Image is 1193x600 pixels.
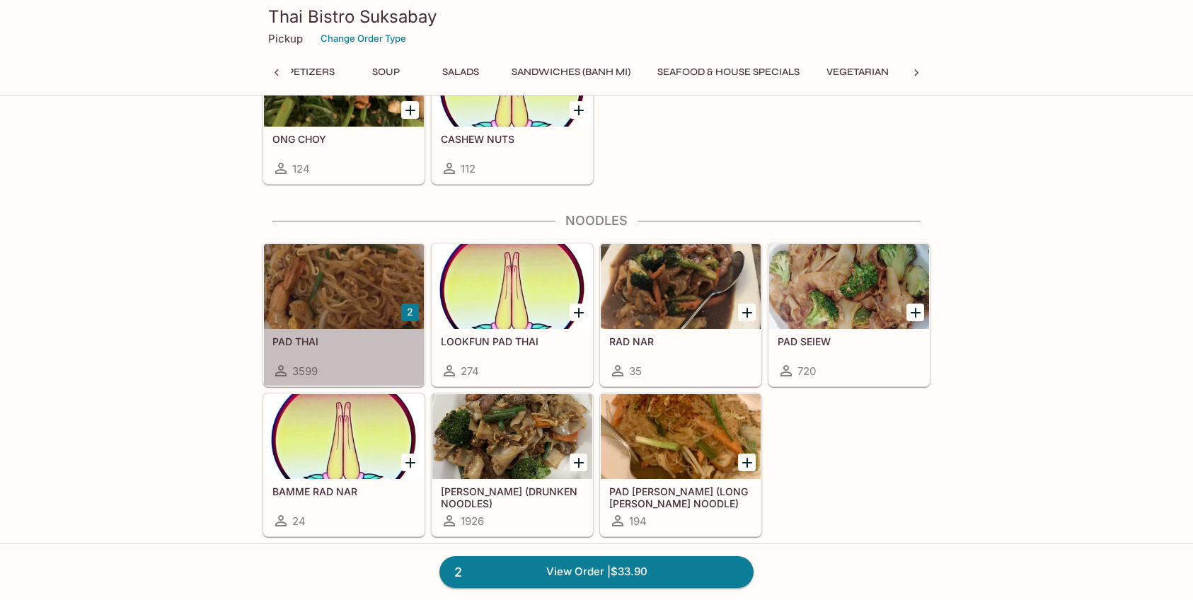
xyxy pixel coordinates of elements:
a: 2View Order |$33.90 [439,556,754,587]
h5: [PERSON_NAME] (DRUNKEN NOODLES) [441,485,584,509]
h5: LOOKFUN PAD THAI [441,335,584,347]
button: Soup [354,62,417,82]
button: Add CASHEW NUTS [570,101,587,119]
span: 274 [461,364,479,378]
a: CASHEW NUTS112 [432,41,593,184]
div: BAMME RAD NAR [264,394,424,479]
div: KEE MAO (DRUNKEN NOODLES) [432,394,592,479]
span: 1926 [461,514,484,528]
a: ONG CHOY124 [263,41,425,184]
a: [PERSON_NAME] (DRUNKEN NOODLES)1926 [432,393,593,536]
span: 24 [292,514,306,528]
span: 2 [446,562,471,582]
span: 194 [629,514,647,528]
a: LOOKFUN PAD THAI274 [432,243,593,386]
button: Add PAD WOON SEN (LONG RICE NOODLE) [738,454,756,471]
button: Sandwiches (Banh Mi) [504,62,638,82]
h5: PAD SEIEW [778,335,921,347]
button: Add PAD SEIEW [906,304,924,321]
h5: ONG CHOY [272,133,415,145]
div: ONG CHOY [264,42,424,127]
button: Add KEE MAO (DRUNKEN NOODLES) [570,454,587,471]
button: Salads [429,62,492,82]
button: Add RAD NAR [738,304,756,321]
button: Add LOOKFUN PAD THAI [570,304,587,321]
h5: RAD NAR [609,335,752,347]
h5: BAMME RAD NAR [272,485,415,497]
button: Change Order Type [314,28,413,50]
div: LOOKFUN PAD THAI [432,244,592,329]
a: RAD NAR35 [600,243,761,386]
div: PAD WOON SEN (LONG RICE NOODLE) [601,394,761,479]
h4: Noodles [263,213,930,229]
div: RAD NAR [601,244,761,329]
h5: PAD THAI [272,335,415,347]
button: Add ONG CHOY [401,101,419,119]
span: 720 [797,364,816,378]
a: PAD THAI3599 [263,243,425,386]
span: 35 [629,364,642,378]
span: 3599 [292,364,318,378]
a: BAMME RAD NAR24 [263,393,425,536]
span: 124 [292,162,310,175]
div: CASHEW NUTS [432,42,592,127]
a: PAD SEIEW720 [768,243,930,386]
a: PAD [PERSON_NAME] (LONG [PERSON_NAME] NOODLE)194 [600,393,761,536]
div: PAD THAI [264,244,424,329]
button: Add BAMME RAD NAR [401,454,419,471]
h5: CASHEW NUTS [441,133,584,145]
h3: Thai Bistro Suksabay [268,6,925,28]
button: Appetizers [267,62,342,82]
button: Seafood & House Specials [650,62,807,82]
p: Pickup [268,32,303,45]
span: 112 [461,162,476,175]
div: PAD SEIEW [769,244,929,329]
button: Add PAD THAI [401,304,419,321]
h5: PAD [PERSON_NAME] (LONG [PERSON_NAME] NOODLE) [609,485,752,509]
button: Vegetarian [819,62,897,82]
